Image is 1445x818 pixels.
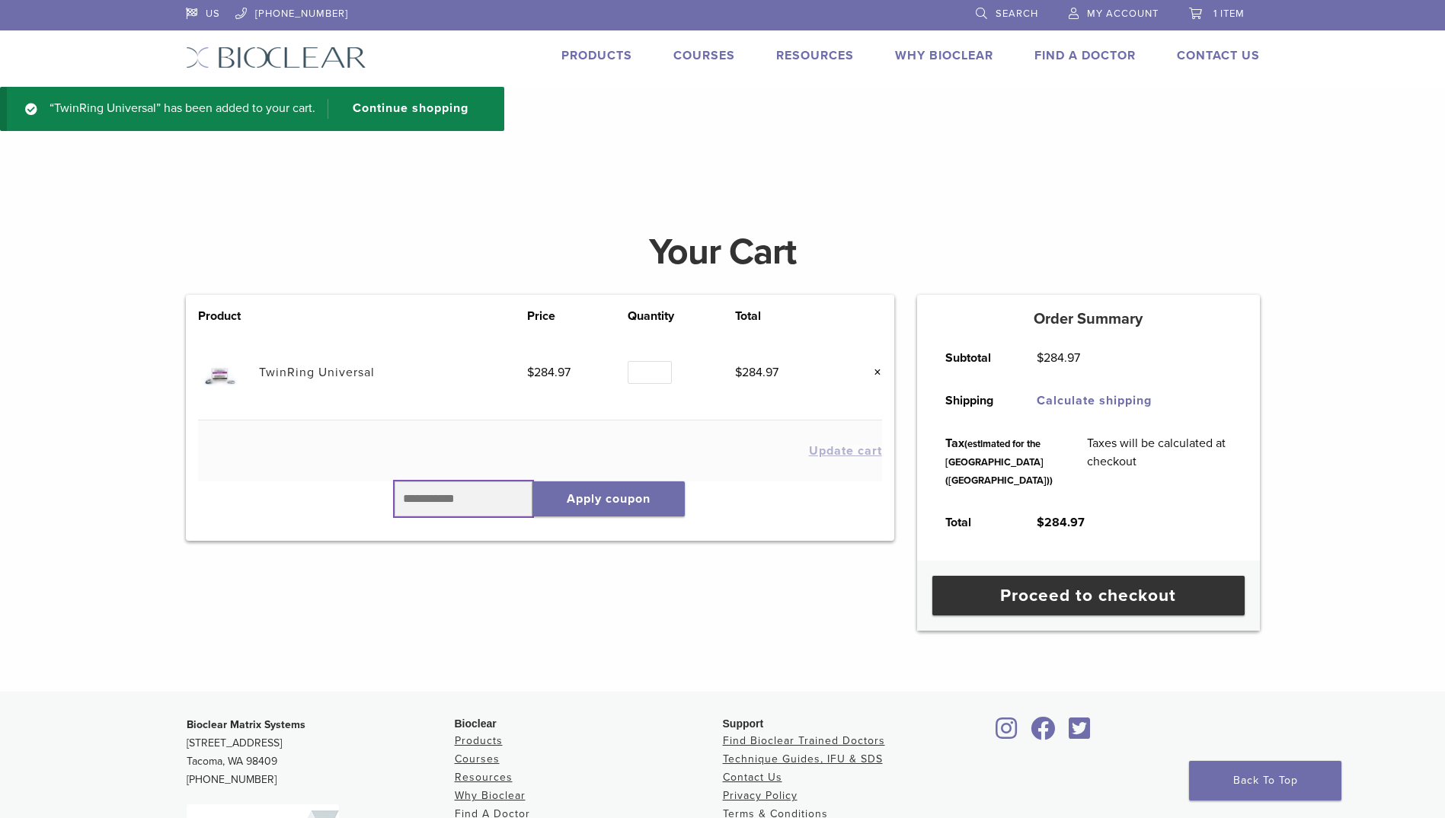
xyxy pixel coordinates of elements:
[532,481,685,516] button: Apply coupon
[929,501,1020,544] th: Total
[198,350,243,395] img: TwinRing Universal
[186,46,366,69] img: Bioclear
[735,307,836,325] th: Total
[1037,515,1044,530] span: $
[723,789,798,802] a: Privacy Policy
[628,307,735,325] th: Quantity
[1026,726,1061,741] a: Bioclear
[945,438,1053,487] small: (estimated for the [GEOGRAPHIC_DATA] ([GEOGRAPHIC_DATA]))
[198,307,259,325] th: Product
[862,363,882,382] a: Remove this item
[1177,48,1260,63] a: Contact Us
[455,734,503,747] a: Products
[776,48,854,63] a: Resources
[455,717,497,730] span: Bioclear
[723,752,883,765] a: Technique Guides, IFU & SDS
[932,576,1245,615] a: Proceed to checkout
[929,379,1020,422] th: Shipping
[723,717,764,730] span: Support
[527,365,534,380] span: $
[527,307,628,325] th: Price
[527,365,571,380] bdi: 284.97
[809,445,882,457] button: Update cart
[1037,515,1085,530] bdi: 284.97
[1037,393,1152,408] a: Calculate shipping
[187,718,305,731] strong: Bioclear Matrix Systems
[991,726,1023,741] a: Bioclear
[723,734,885,747] a: Find Bioclear Trained Doctors
[1037,350,1080,366] bdi: 284.97
[929,337,1020,379] th: Subtotal
[1213,8,1245,20] span: 1 item
[187,716,455,789] p: [STREET_ADDRESS] Tacoma, WA 98409 [PHONE_NUMBER]
[1064,726,1096,741] a: Bioclear
[929,422,1070,501] th: Tax
[1034,48,1136,63] a: Find A Doctor
[259,365,375,380] a: TwinRing Universal
[455,752,500,765] a: Courses
[673,48,735,63] a: Courses
[723,771,782,784] a: Contact Us
[455,771,513,784] a: Resources
[1037,350,1044,366] span: $
[561,48,632,63] a: Products
[1087,8,1159,20] span: My Account
[735,365,778,380] bdi: 284.97
[996,8,1038,20] span: Search
[1070,422,1248,501] td: Taxes will be calculated at checkout
[328,99,480,119] a: Continue shopping
[455,789,526,802] a: Why Bioclear
[1189,761,1341,800] a: Back To Top
[735,365,742,380] span: $
[895,48,993,63] a: Why Bioclear
[174,234,1271,270] h1: Your Cart
[917,310,1260,328] h5: Order Summary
